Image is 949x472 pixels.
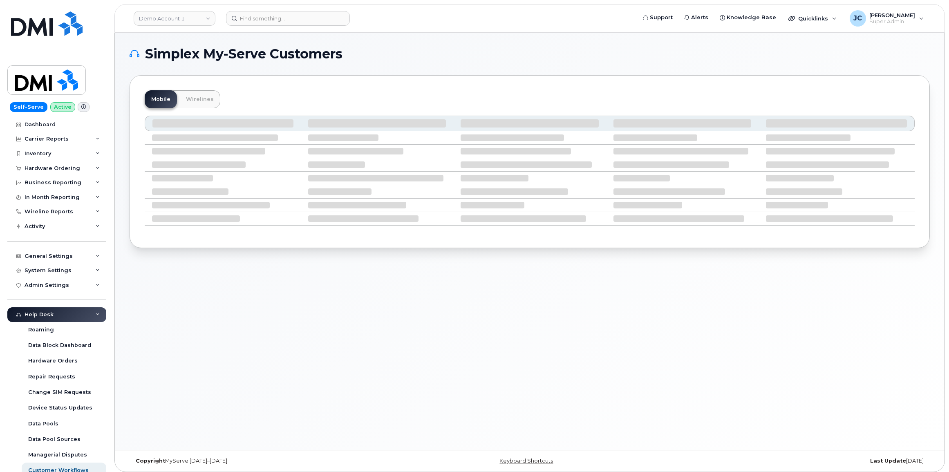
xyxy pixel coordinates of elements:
[870,458,906,464] strong: Last Update
[130,458,396,464] div: MyServe [DATE]–[DATE]
[145,90,177,108] a: Mobile
[663,458,930,464] div: [DATE]
[145,48,342,60] span: Simplex My-Serve Customers
[499,458,553,464] a: Keyboard Shortcuts
[136,458,165,464] strong: Copyright
[179,90,220,108] a: Wirelines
